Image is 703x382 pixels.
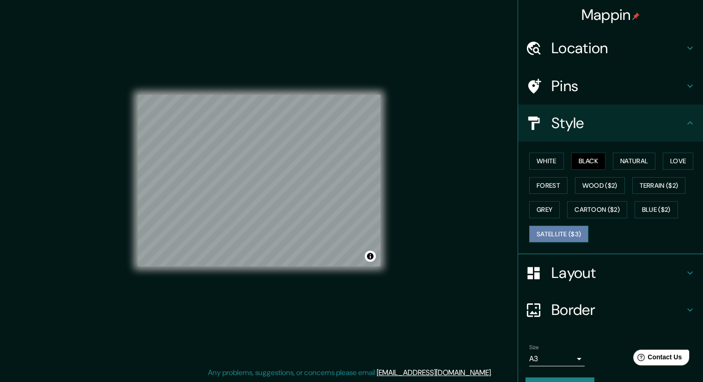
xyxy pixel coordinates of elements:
button: Love [663,153,693,170]
button: Wood ($2) [575,177,625,194]
a: [EMAIL_ADDRESS][DOMAIN_NAME] [377,368,491,377]
h4: Layout [551,264,685,282]
button: Blue ($2) [635,201,678,218]
button: Natural [613,153,655,170]
button: Satellite ($3) [529,226,588,243]
div: Layout [518,254,703,291]
h4: Location [551,39,685,57]
label: Size [529,344,539,351]
div: . [494,367,495,378]
h4: Border [551,301,685,319]
div: Pins [518,68,703,105]
div: Location [518,30,703,67]
button: Terrain ($2) [632,177,686,194]
div: Border [518,291,703,328]
button: Black [571,153,606,170]
canvas: Map [138,95,380,266]
button: Cartoon ($2) [567,201,627,218]
div: Style [518,105,703,142]
img: pin-icon.png [632,12,640,20]
button: Toggle attribution [365,251,376,262]
h4: Mappin [581,6,640,24]
div: A3 [529,351,585,366]
div: . [492,367,494,378]
iframe: Help widget launcher [621,346,693,372]
h4: Pins [551,77,685,95]
h4: Style [551,114,685,132]
button: Forest [529,177,568,194]
p: Any problems, suggestions, or concerns please email . [208,367,492,378]
button: Grey [529,201,560,218]
button: White [529,153,564,170]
